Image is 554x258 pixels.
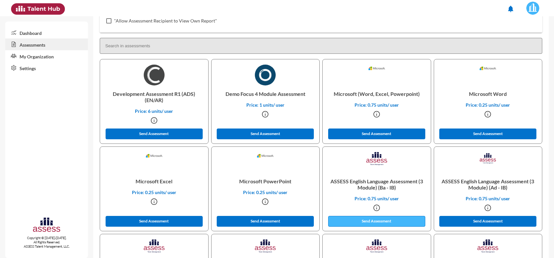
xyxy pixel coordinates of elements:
[5,27,88,38] a: Dashboard
[328,216,425,227] button: Send Assessment
[439,129,536,139] button: Send Assessment
[105,190,203,195] p: Price: 0.25 units/ user
[106,129,203,139] button: Send Assessment
[217,85,314,102] p: Demo Focus 4 Module Assessment
[328,129,425,139] button: Send Assessment
[439,173,537,196] p: ASSESS English Language Assessment (3 Module) (Ad - IB)
[217,190,314,195] p: Price: 0.25 units/ user
[328,85,426,102] p: Microsoft (Word, Excel, Powerpoint)
[114,17,217,25] span: "Allow Assessment Recipient to View Own Report"
[439,102,537,108] p: Price: 0.25 units/ user
[217,129,314,139] button: Send Assessment
[106,216,203,227] button: Send Assessment
[5,236,88,249] p: Copyright © [DATE]-[DATE]. All Rights Reserved. ASSESS Talent Management, LLC.
[105,85,203,108] p: Development Assessment R1 (ADS) (EN/AR)
[439,196,537,201] p: Price: 0.75 units/ user
[328,102,426,108] p: Price: 0.75 units/ user
[328,173,426,196] p: ASSESS English Language Assessment (3 Module) (Ba - IB)
[328,196,426,201] p: Price: 0.75 units/ user
[439,216,536,227] button: Send Assessment
[439,85,537,102] p: Microsoft Word
[100,38,542,54] input: Search in assessments
[105,173,203,190] p: Microsoft Excel
[5,50,88,62] a: My Organization
[217,216,314,227] button: Send Assessment
[5,38,88,50] a: Assessments
[105,108,203,114] p: Price: 6 units/ user
[217,102,314,108] p: Price: 1 units/ user
[507,5,515,13] mat-icon: notifications
[217,173,314,190] p: Microsoft PowerPoint
[32,217,61,235] img: assesscompany-logo.png
[5,62,88,74] a: Settings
